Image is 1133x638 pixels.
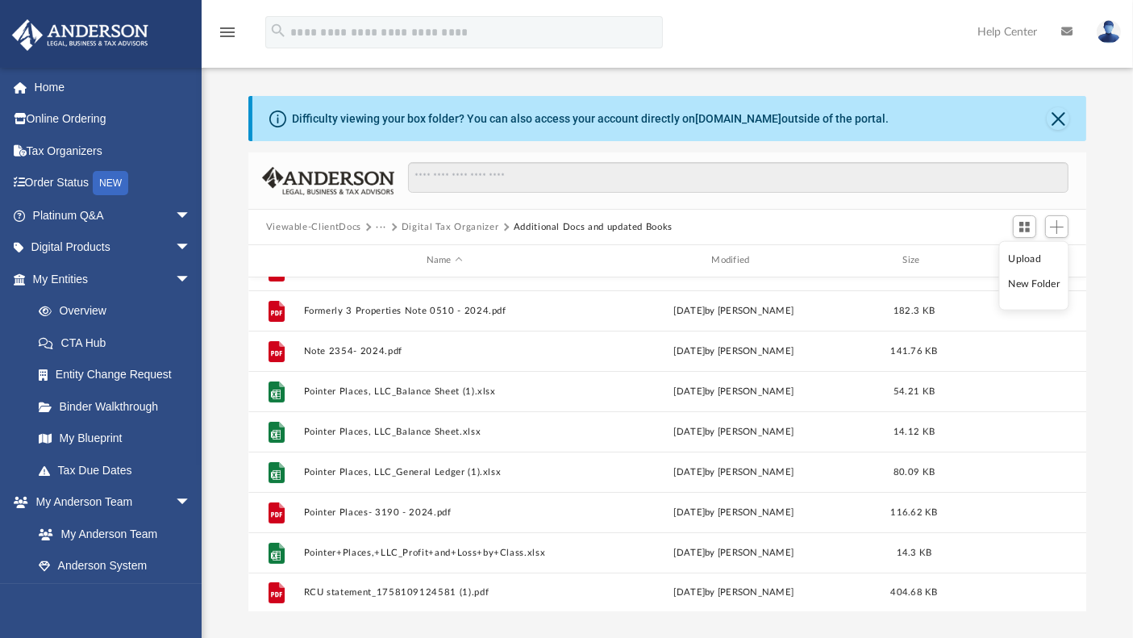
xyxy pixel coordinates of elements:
[896,548,931,557] span: 14.3 KB
[266,220,361,235] button: Viewable-ClientDocs
[593,344,875,358] div: [DATE] by [PERSON_NAME]
[23,550,207,582] a: Anderson System
[303,306,585,316] button: Formerly 3 Properties Note 0510 - 2024.pdf
[592,253,874,268] div: Modified
[893,467,935,476] span: 80.09 KB
[890,346,937,355] span: 141.76 KB
[23,454,215,486] a: Tax Due Dates
[93,171,128,195] div: NEW
[11,486,207,519] a: My Anderson Teamarrow_drop_down
[1045,215,1069,238] button: Add
[890,507,937,516] span: 116.62 KB
[303,507,585,518] button: Pointer Places- 3190 - 2024.pdf
[23,518,199,550] a: My Anderson Team
[269,22,287,40] i: search
[593,505,875,519] div: [DATE] by [PERSON_NAME]
[893,427,935,436] span: 14.12 KB
[1013,215,1037,238] button: Switch to Grid View
[11,71,215,103] a: Home
[11,231,215,264] a: Digital Productsarrow_drop_down
[695,112,781,125] a: [DOMAIN_NAME]
[593,424,875,439] div: [DATE] by [PERSON_NAME]
[303,548,585,558] button: Pointer+Places,+LLC_Profit+and+Loss+by+Class.xlsx
[175,199,207,232] span: arrow_drop_down
[23,327,215,359] a: CTA Hub
[7,19,153,51] img: Anderson Advisors Platinum Portal
[11,135,215,167] a: Tax Organizers
[303,346,585,357] button: Note 2354- 2024.pdf
[303,386,585,397] button: Pointer Places, LLC_Balance Sheet (1).xlsx
[218,23,237,42] i: menu
[23,423,207,455] a: My Blueprint
[402,220,499,235] button: Digital Tax Organizer
[1008,251,1060,268] li: Upload
[893,386,935,395] span: 54.21 KB
[23,390,215,423] a: Binder Walkthrough
[11,199,215,231] a: Platinum Q&Aarrow_drop_down
[303,587,585,598] button: RCU statement_1758109124581 (1).pdf
[408,162,1068,193] input: Search files and folders
[175,263,207,296] span: arrow_drop_down
[23,295,215,327] a: Overview
[890,588,937,597] span: 404.68 KB
[376,220,386,235] button: ···
[1097,20,1121,44] img: User Pic
[999,241,1069,311] ul: Add
[1047,107,1069,130] button: Close
[292,111,889,127] div: Difficulty viewing your box folder? You can also access your account directly on outside of the p...
[256,253,296,268] div: id
[302,253,585,268] div: Name
[881,253,946,268] div: Size
[593,384,875,398] div: [DATE] by [PERSON_NAME]
[23,582,207,614] a: Client Referrals
[593,465,875,479] div: [DATE] by [PERSON_NAME]
[953,253,1066,268] div: id
[514,220,673,235] button: Additional Docs and updated Books
[303,467,585,477] button: Pointer Places, LLC_General Ledger (1).xlsx
[11,263,215,295] a: My Entitiesarrow_drop_down
[218,31,237,42] a: menu
[1008,276,1060,293] li: New Folder
[175,231,207,265] span: arrow_drop_down
[248,277,1087,612] div: grid
[893,306,935,315] span: 182.3 KB
[593,263,875,277] div: [DATE] by [PERSON_NAME]
[303,427,585,437] button: Pointer Places, LLC_Balance Sheet.xlsx
[23,359,215,391] a: Entity Change Request
[593,586,875,600] div: [DATE] by [PERSON_NAME]
[11,167,215,200] a: Order StatusNEW
[11,103,215,136] a: Online Ordering
[175,486,207,519] span: arrow_drop_down
[593,303,875,318] div: [DATE] by [PERSON_NAME]
[593,545,875,560] div: [DATE] by [PERSON_NAME]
